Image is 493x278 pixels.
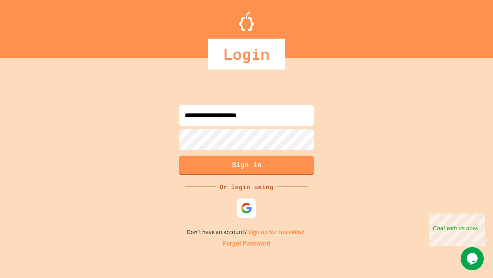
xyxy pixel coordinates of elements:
img: google-icon.svg [241,202,252,214]
iframe: chat widget [461,247,485,270]
p: Don't have an account? [187,227,307,237]
button: Sign in [179,156,314,175]
a: Sign up for JuiceMind. [248,228,307,236]
iframe: chat widget [429,214,485,246]
div: Or login using [216,182,277,192]
a: Forgot Password [223,239,270,248]
div: Login [208,39,285,69]
img: Logo.svg [239,12,254,31]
